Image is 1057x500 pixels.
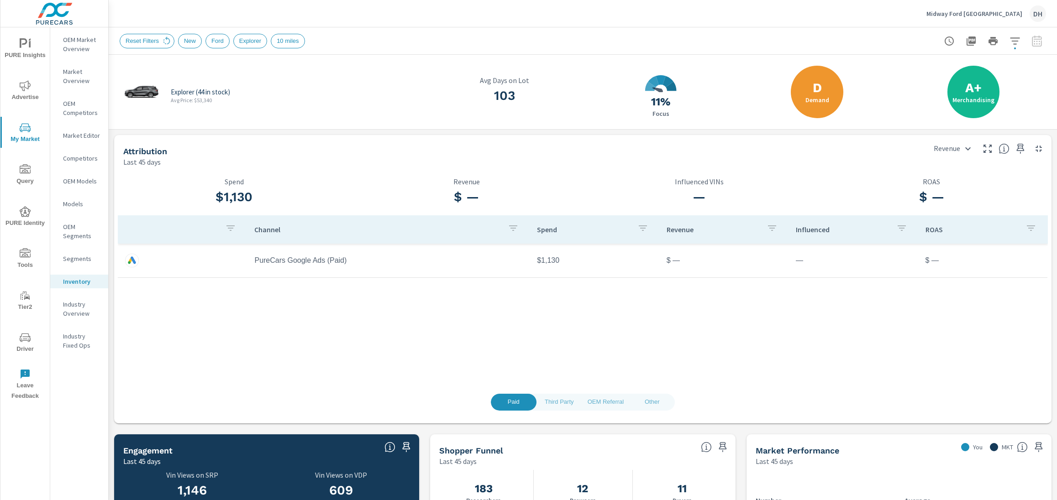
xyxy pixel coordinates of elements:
button: Print Report [984,32,1002,50]
p: OEM Segments [63,222,101,240]
span: Tier2 [3,290,47,312]
button: Minimize Widget [1031,141,1046,156]
span: Know where every customer is during their purchase journey. View customer activity from first cli... [701,442,712,453]
h5: Shopper Funnel [439,446,503,455]
span: Save this to your personalized report [1013,141,1028,156]
p: Vin Views on SRP [123,471,261,479]
span: Save this to your personalized report [715,440,730,454]
p: Explorer (44 in stock) [171,88,230,96]
span: Save this to your personalized report [399,440,414,454]
p: Avg Price: $53,340 [171,96,212,104]
p: Focus [651,109,671,118]
div: Segments [50,252,108,266]
span: See what makes and models are getting noticed based off a score of 0 to 100, with 100 representin... [384,442,395,453]
div: Market Editor [50,129,108,142]
div: Industry Overview [50,297,108,320]
img: glamour [123,78,160,105]
h3: $ — [356,189,577,205]
div: Competitors [50,151,108,165]
p: OEM Models [63,177,101,186]
p: Revenue [667,225,759,234]
p: MKT [1002,443,1013,452]
h5: Attribution [123,146,167,156]
div: Models [50,197,108,211]
span: New [179,37,201,44]
span: Leave Feedback [3,369,47,401]
h2: A+ [965,80,982,96]
h3: — [588,189,810,205]
p: Revenue [356,177,577,186]
div: Industry Fixed Ops [50,329,108,352]
p: Last 45 days [756,456,793,467]
p: You [973,443,983,452]
h3: $1,130 [123,189,345,205]
h2: D [813,80,822,96]
p: Inventory [63,277,101,286]
h3: 103 [432,88,577,104]
td: $1,130 [530,249,659,272]
span: Other [635,397,669,407]
p: ROAS [821,177,1042,186]
p: OEM Market Overview [63,35,101,53]
p: Vin Views on VDP [272,471,410,479]
button: Make Fullscreen [980,141,995,156]
p: Competitors [63,154,101,163]
div: OEM Segments [50,220,108,243]
span: Paid [496,397,531,407]
span: PURE Insights [3,38,47,61]
p: Influenced [796,225,889,234]
p: Last 45 days [123,156,161,167]
img: 67f25b01-b787-4584-b2d7-bec6032c323a.png [125,254,139,267]
p: Influenced VINs [588,177,810,186]
p: Last 45 days [439,456,477,467]
p: OEM Competitors [63,99,101,117]
div: nav menu [0,27,50,405]
span: Reset Filters [120,37,164,44]
span: Third Party [542,397,577,407]
div: Market Overview [50,65,108,88]
span: Advertise [3,80,47,103]
p: ROAS [926,225,1018,234]
p: Spend [537,225,630,234]
span: Tools [3,248,47,271]
h5: Engagement [123,446,173,455]
span: Save this to your personalized report [1031,440,1046,454]
div: Revenue [928,141,977,156]
span: Ford [206,37,229,44]
p: Midway Ford [GEOGRAPHIC_DATA] [926,10,1022,18]
h3: 11% [651,94,671,109]
h3: 1,146 [123,483,261,498]
span: Query [3,164,47,187]
p: Avg Days on Lot [432,76,577,84]
span: Explorer [234,37,267,44]
td: $ — [659,249,789,272]
label: Merchandising [952,96,994,104]
button: Apply Filters [1006,32,1024,50]
p: Market Overview [63,67,101,85]
h3: 609 [272,483,410,498]
button: "Export Report to PDF" [962,32,980,50]
span: Understand your inventory, price and days to sell compared to other dealers in your market. [1017,442,1028,453]
span: Driver [3,332,47,354]
h5: Market Performance [756,446,839,455]
span: See which channels are bringing the greatest return on your investment. The sale of each VIN can ... [999,143,1010,154]
p: Industry Overview [63,300,101,318]
p: Segments [63,254,101,263]
div: OEM Competitors [50,97,108,120]
span: PURE Identity [3,206,47,229]
div: DH [1030,5,1046,22]
td: — [789,249,918,272]
h3: $ — [821,189,1042,205]
span: My Market [3,122,47,145]
p: Models [63,199,101,208]
td: PureCars Google Ads (Paid) [247,249,530,272]
p: Channel [254,225,500,234]
label: Demand [805,96,829,104]
p: Industry Fixed Ops [63,332,101,350]
div: OEM Market Overview [50,33,108,56]
div: Reset Filters [120,34,174,48]
span: OEM Referral [588,397,624,407]
div: Inventory [50,275,108,288]
span: 10 miles [271,37,304,44]
td: $ — [918,249,1047,272]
